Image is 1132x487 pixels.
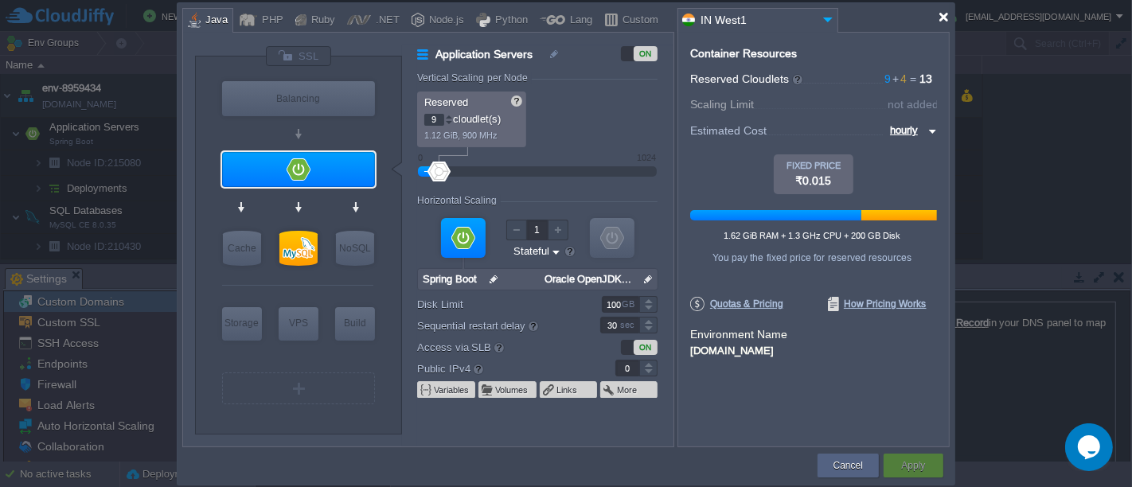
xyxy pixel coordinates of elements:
[490,9,528,33] div: Python
[424,96,468,108] span: Reserved
[618,9,658,33] div: Custom
[222,372,375,404] div: Create New Layer
[622,297,638,312] div: GB
[222,81,375,116] div: Load Balancer
[335,307,375,339] div: Build
[690,297,783,311] span: Quotas & Pricing
[257,9,283,33] div: PHP
[634,46,658,61] div: ON
[371,9,400,33] div: .NET
[336,231,374,266] div: NoSQL
[919,72,932,85] span: 13
[336,231,374,266] div: NoSQL Databases
[222,152,375,187] div: Application Servers
[434,384,470,396] button: Variables
[907,72,919,85] span: =
[901,458,925,473] button: Apply
[637,153,656,162] div: 1024
[417,317,579,334] label: Sequential restart delay
[223,231,261,266] div: Cache
[418,153,423,162] div: 0
[774,161,853,170] div: FIXED PRICE
[617,384,638,396] button: More
[690,72,804,85] span: Reserved Cloudlets
[891,72,907,85] span: 4
[634,340,658,355] div: ON
[424,109,521,126] p: cloudlet(s)
[556,384,579,396] button: Links
[495,384,529,396] button: Volumes
[884,72,891,85] span: 9
[690,98,754,111] span: Scaling Limit
[417,338,579,356] label: Access via SLB
[417,72,532,84] div: Vertical Scaling per Node
[222,307,262,341] div: Storage Containers
[306,9,335,33] div: Ruby
[424,131,498,140] span: 1.12 GiB, 900 MHz
[279,307,318,341] div: Elastic VPS
[417,360,579,377] label: Public IPv4
[888,99,939,110] div: not added
[796,174,832,187] span: ₹0.015
[891,72,900,85] span: +
[201,9,228,33] div: Java
[424,9,464,33] div: Node.js
[690,48,797,60] div: Container Resources
[1065,423,1116,471] iframe: chat widget
[279,231,318,266] div: SQL Databases
[690,122,767,139] span: Estimated Cost
[279,307,318,339] div: VPS
[335,307,375,341] div: Build Node
[833,458,863,473] button: Cancel
[690,342,937,356] div: [DOMAIN_NAME]
[222,307,262,339] div: Storage
[417,195,501,206] div: Horizontal Scaling
[828,297,927,311] span: How Pricing Works
[689,231,935,240] div: 1.62 GiB RAM + 1.3 GHz CPU + 200 GB Disk
[690,328,787,341] label: Environment Name
[417,296,579,313] label: Disk Limit
[620,318,638,333] div: sec
[222,81,375,116] div: Balancing
[689,252,935,263] div: You pay the fixed price for reserved resources
[565,9,592,33] div: Lang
